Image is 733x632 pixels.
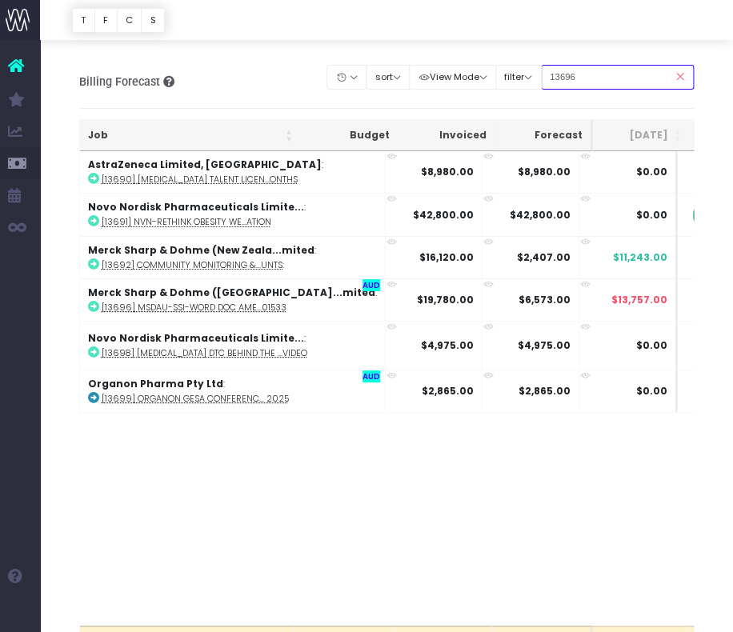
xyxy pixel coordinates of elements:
button: C [117,8,142,33]
strong: $2,865.00 [422,384,474,398]
td: : [80,151,386,193]
td: : [80,278,386,321]
strong: $6,573.00 [519,293,571,306]
abbr: [13692] Community Monitoring & Management For Social Accounts: [102,259,284,271]
abbr: [13691] NVN-Rethink Obesity Website Migration [102,216,271,228]
strong: $4,975.00 [421,338,474,352]
strong: $16,120.00 [419,250,474,264]
button: View Mode [409,65,496,90]
button: sort [366,65,410,90]
strong: $8,980.00 [421,165,474,178]
strong: Novo Nordisk Pharmaceuticals Limite... [88,331,304,345]
span: $0.00 [636,384,667,398]
strong: AstraZeneca Limited, [GEOGRAPHIC_DATA] [88,158,322,171]
td: : [80,370,386,412]
th: Budget [301,120,398,151]
strong: $2,407.00 [517,250,571,264]
td: : [80,236,386,278]
strong: $42,800.00 [510,208,571,222]
span: $0.00 [636,338,667,353]
th: Job: activate to sort column ascending [80,120,301,151]
strong: $4,975.00 [518,338,571,352]
span: Billing Forecast [79,75,160,89]
span: $0.00 [636,208,667,222]
span: AUD [362,370,380,382]
td: : [80,193,386,235]
th: Invoiced [398,120,495,151]
td: : [80,321,386,370]
abbr: [13690] SYMBICORT Talent License Renewal - 12 months [102,174,298,186]
button: filter [495,65,542,90]
strong: Merck Sharp & Dohme (New Zeala...mited [88,243,314,257]
strong: Novo Nordisk Pharmaceuticals Limite... [88,200,304,214]
strong: $19,780.00 [417,293,474,306]
strong: $2,865.00 [519,384,571,398]
strong: $42,800.00 [413,208,474,222]
input: Search... [541,65,695,90]
span: $13,757.00 [611,293,667,307]
strong: $8,980.00 [518,165,571,178]
button: T [72,8,95,33]
span: AUD [362,279,380,291]
button: F [94,8,118,33]
button: S [141,8,165,33]
img: images/default_profile_image.png [6,600,30,624]
span: $11,243.00 [613,250,667,265]
strong: Merck Sharp & Dohme ([GEOGRAPHIC_DATA]...mited [88,286,375,299]
th: Forecast [495,120,592,151]
span: $0.00 [636,165,667,179]
abbr: [13699] ORGANON GESA Conference Stand 2025 [102,393,289,405]
abbr: [13698] Wegovy DTC Behind the Scenes Video [102,347,307,359]
strong: Organon Pharma Pty Ltd [88,377,223,390]
th: Aug 25: activate to sort column ascending [592,120,689,151]
div: Vertical button group [72,8,165,33]
abbr: [13696] MSDAU-SSI-Word Doc Amends July-Dec: AU-KEY-01533 [102,302,286,314]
